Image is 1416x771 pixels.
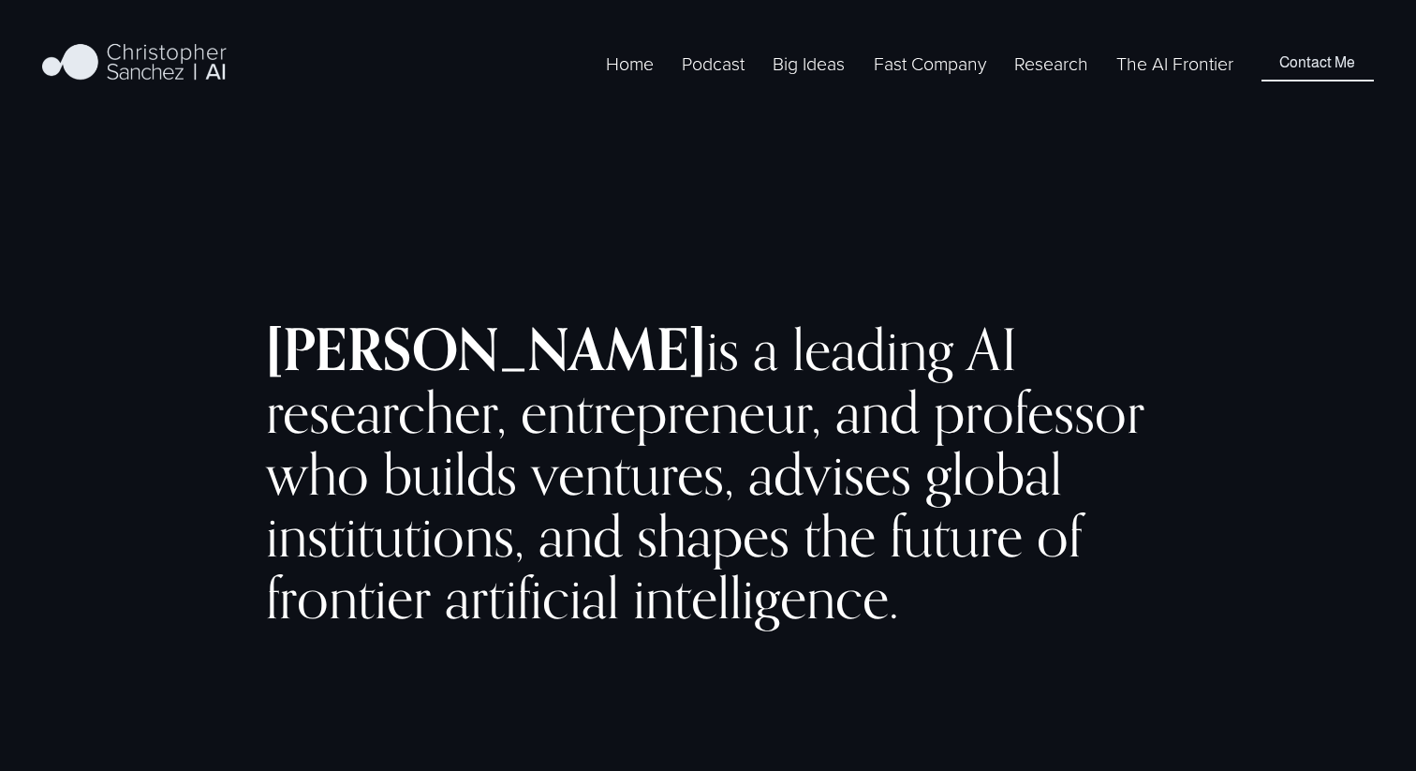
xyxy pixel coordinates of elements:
[682,49,745,78] a: Podcast
[773,49,845,78] a: folder dropdown
[1261,46,1373,82] a: Contact Me
[1116,49,1233,78] a: The AI Frontier
[42,40,227,87] img: Christopher Sanchez | AI
[606,49,654,78] a: Home
[1014,51,1088,76] span: Research
[266,314,706,384] strong: [PERSON_NAME]
[266,319,1150,629] h2: is a leading AI researcher, entrepreneur, and professor who builds ventures, advises global insti...
[874,49,986,78] a: folder dropdown
[1014,49,1088,78] a: folder dropdown
[874,51,986,76] span: Fast Company
[773,51,845,76] span: Big Ideas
